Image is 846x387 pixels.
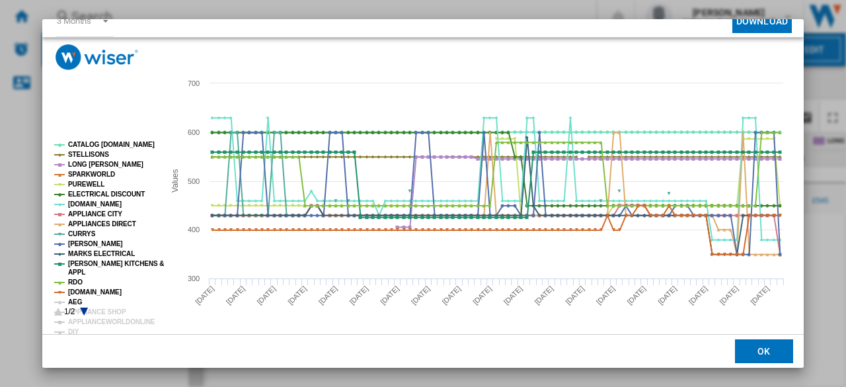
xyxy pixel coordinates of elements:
tspan: CATALOG [DOMAIN_NAME] [68,141,155,148]
tspan: 400 [188,226,200,234]
tspan: ELECTRICAL DISCOUNT [68,191,145,198]
tspan: RDO [68,279,83,286]
tspan: [DATE] [595,284,617,306]
tspan: [DOMAIN_NAME] [68,200,122,208]
button: OK [735,339,793,363]
tspan: [DATE] [440,284,462,306]
tspan: [DATE] [564,284,586,306]
tspan: APPLIANCE SHOP [68,308,126,316]
tspan: APPLIANCEWORLDONLINE [68,318,155,325]
tspan: [DATE] [348,284,369,306]
tspan: APPLIANCE CITY [68,210,122,218]
tspan: [DATE] [317,284,339,306]
tspan: MARKS ELECTRICAL [68,250,135,257]
button: Download [732,9,792,33]
tspan: [DATE] [255,284,277,306]
tspan: [DATE] [749,284,771,306]
tspan: [DATE] [656,284,678,306]
tspan: Values [171,169,180,193]
tspan: 700 [188,79,200,87]
tspan: [PERSON_NAME] [68,240,123,247]
tspan: [DATE] [471,284,493,306]
tspan: AEG [68,298,83,306]
tspan: PUREWELL [68,181,104,188]
tspan: [PERSON_NAME] KITCHENS & [68,260,164,267]
tspan: [DOMAIN_NAME] [68,288,122,296]
tspan: [DATE] [379,284,401,306]
tspan: [DATE] [194,284,215,306]
tspan: [DATE] [718,284,740,306]
tspan: APPL [68,269,85,276]
tspan: [DATE] [410,284,432,306]
md-dialog: Product popup [42,19,804,368]
tspan: [DATE] [502,284,524,306]
tspan: 600 [188,128,200,136]
tspan: SPARKWORLD [68,171,115,178]
tspan: [DATE] [225,284,247,306]
tspan: APPLIANCES DIRECT [68,220,136,228]
tspan: STELLISONS [68,151,109,158]
tspan: 500 [188,177,200,185]
text: 1/2 [64,307,75,316]
div: 3 Months [57,16,91,26]
tspan: LONG [PERSON_NAME] [68,161,143,168]
tspan: CURRYS [68,230,96,237]
tspan: [DATE] [533,284,555,306]
tspan: DIY [68,328,79,335]
tspan: [DATE] [286,284,308,306]
tspan: [DATE] [687,284,709,306]
img: logo_wiser_300x94.png [56,44,138,70]
tspan: 300 [188,275,200,282]
tspan: [DATE] [625,284,647,306]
